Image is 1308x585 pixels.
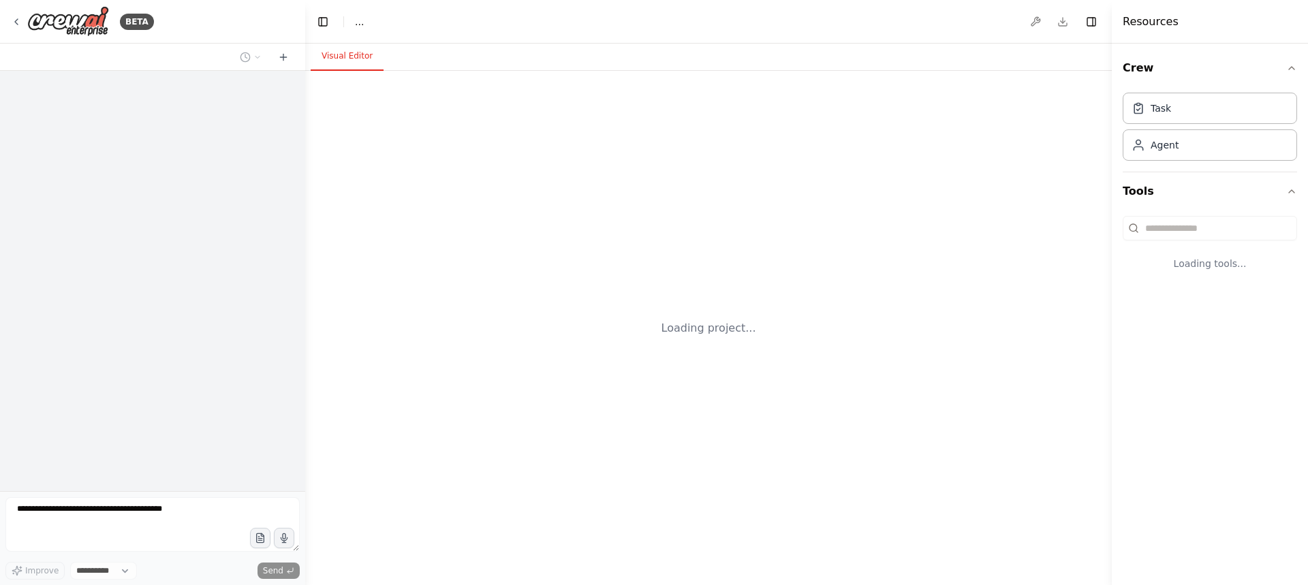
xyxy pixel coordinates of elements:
div: Crew [1123,87,1297,172]
button: Click to speak your automation idea [274,528,294,548]
div: Tools [1123,210,1297,292]
button: Start a new chat [272,49,294,65]
h4: Resources [1123,14,1179,30]
button: Send [258,563,300,579]
span: ... [355,15,364,29]
img: Logo [27,6,109,37]
div: BETA [120,14,154,30]
button: Hide right sidebar [1082,12,1101,31]
button: Improve [5,562,65,580]
span: Improve [25,565,59,576]
div: Loading tools... [1123,246,1297,281]
span: Send [263,565,283,576]
button: Tools [1123,172,1297,210]
nav: breadcrumb [355,15,364,29]
button: Switch to previous chat [234,49,267,65]
button: Hide left sidebar [313,12,332,31]
button: Upload files [250,528,270,548]
button: Crew [1123,49,1297,87]
div: Task [1151,101,1171,115]
button: Visual Editor [311,42,384,71]
div: Agent [1151,138,1179,152]
div: Loading project... [661,320,756,336]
